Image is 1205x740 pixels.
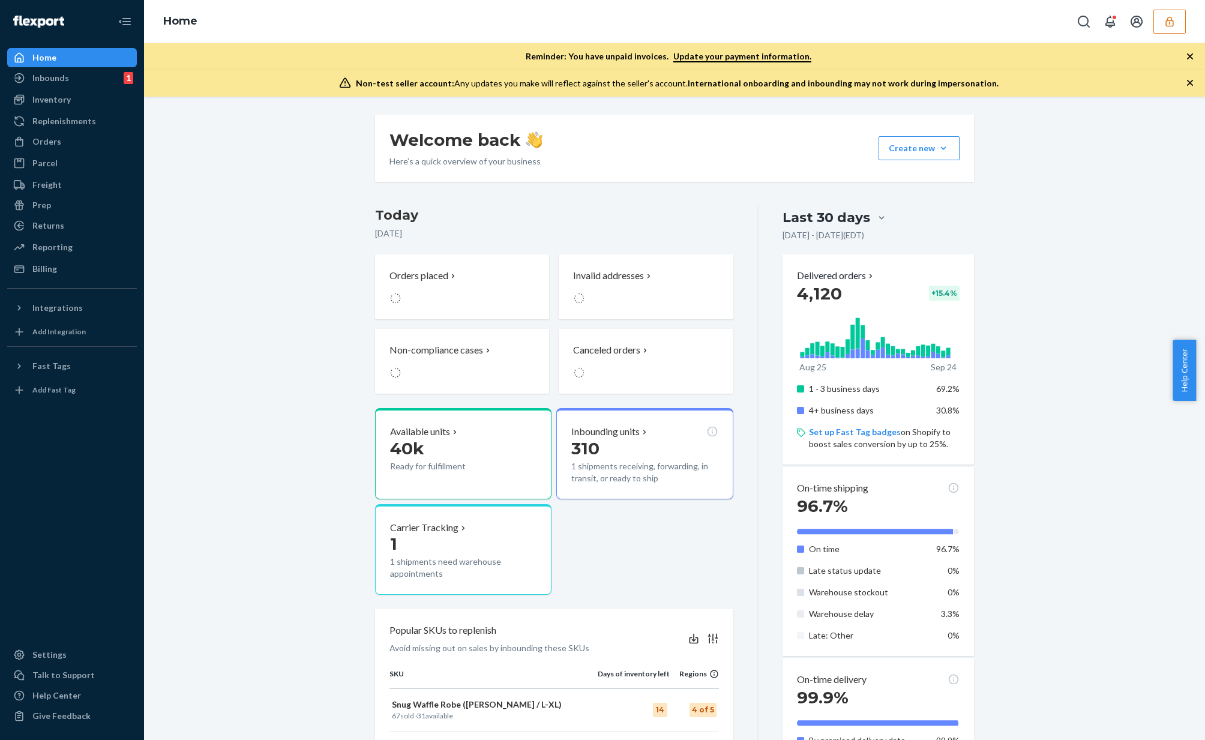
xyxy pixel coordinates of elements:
a: Returns [7,216,137,235]
button: Carrier Tracking11 shipments need warehouse appointments [375,504,551,595]
button: Open notifications [1098,10,1122,34]
p: On time [809,543,927,555]
button: Create new [879,136,960,160]
span: 99.9% [797,687,849,708]
p: Carrier Tracking [390,521,458,535]
div: Returns [32,220,64,232]
button: Open account menu [1125,10,1149,34]
div: Any updates you make will reflect against the seller's account. [356,77,999,89]
p: Avoid missing out on sales by inbounding these SKUs [389,642,589,654]
button: Canceled orders [559,329,733,394]
div: Prep [32,199,51,211]
button: Non-compliance cases [375,329,549,394]
button: Orders placed [375,254,549,319]
a: Prep [7,196,137,215]
div: Freight [32,179,62,191]
p: Inbounding units [571,425,640,439]
a: Add Fast Tag [7,381,137,400]
p: 1 - 3 business days [809,383,927,395]
div: Give Feedback [32,710,91,722]
a: Parcel [7,154,137,173]
div: Regions [670,669,719,679]
button: Help Center [1173,340,1196,401]
a: Help Center [7,686,137,705]
div: Replenishments [32,115,96,127]
p: [DATE] - [DATE] ( EDT ) [783,229,864,241]
a: Set up Fast Tag badges [809,427,901,437]
a: Settings [7,645,137,664]
div: Parcel [32,157,58,169]
p: Delivered orders [797,269,876,283]
button: Close Navigation [113,10,137,34]
button: Open Search Box [1072,10,1096,34]
span: 4,120 [797,283,842,304]
div: Talk to Support [32,669,95,681]
p: Popular SKUs to replenish [389,624,496,637]
button: Inbounding units3101 shipments receiving, forwarding, in transit, or ready to ship [556,408,733,499]
a: Inventory [7,90,137,109]
p: Aug 25 [799,361,826,373]
button: Integrations [7,298,137,317]
span: Non-test seller account: [356,78,454,88]
span: 40k [390,438,424,459]
span: 310 [571,438,599,459]
p: On-time delivery [797,673,867,687]
button: Invalid addresses [559,254,733,319]
div: Add Integration [32,326,86,337]
div: Billing [32,263,57,275]
img: hand-wave emoji [526,131,542,148]
a: Replenishments [7,112,137,131]
a: Reporting [7,238,137,257]
div: Inventory [32,94,71,106]
p: Ready for fulfillment [390,460,501,472]
p: Warehouse delay [809,608,927,620]
p: [DATE] [375,227,733,239]
div: Inbounds [32,72,69,84]
span: 69.2% [936,384,960,394]
th: SKU [389,669,598,689]
a: Freight [7,175,137,194]
div: Fast Tags [32,360,71,372]
div: Add Fast Tag [32,385,76,395]
button: Give Feedback [7,706,137,726]
span: 30.8% [936,405,960,415]
p: Here’s a quick overview of your business [389,155,542,167]
th: Days of inventory left [598,669,670,689]
div: Integrations [32,302,83,314]
h1: Welcome back [389,129,542,151]
ol: breadcrumbs [154,4,207,39]
p: on Shopify to boost sales conversion by up to 25%. [809,426,960,450]
button: Fast Tags [7,356,137,376]
div: Reporting [32,241,73,253]
p: 4+ business days [809,405,927,417]
p: Reminder: You have unpaid invoices. [526,50,811,62]
div: Help Center [32,690,81,702]
span: 0% [948,630,960,640]
div: + 15.4 % [929,286,960,301]
p: Warehouse stockout [809,586,927,598]
span: 31 [417,711,425,720]
p: Available units [390,425,450,439]
span: 1 [390,534,397,554]
a: Add Integration [7,322,137,341]
span: 67 [392,711,400,720]
p: Invalid addresses [573,269,644,283]
span: 3.3% [941,609,960,619]
p: On-time shipping [797,481,868,495]
button: Talk to Support [7,666,137,685]
img: Flexport logo [13,16,64,28]
a: Home [163,14,197,28]
span: 0% [948,587,960,597]
span: 0% [948,565,960,576]
div: Orders [32,136,61,148]
a: Home [7,48,137,67]
p: Late status update [809,565,927,577]
p: Orders placed [389,269,448,283]
p: 1 shipments need warehouse appointments [390,556,536,580]
button: Available units40kReady for fulfillment [375,408,551,499]
a: Update your payment information. [673,51,811,62]
div: Last 30 days [783,208,870,227]
div: 14 [653,703,667,717]
a: Billing [7,259,137,278]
